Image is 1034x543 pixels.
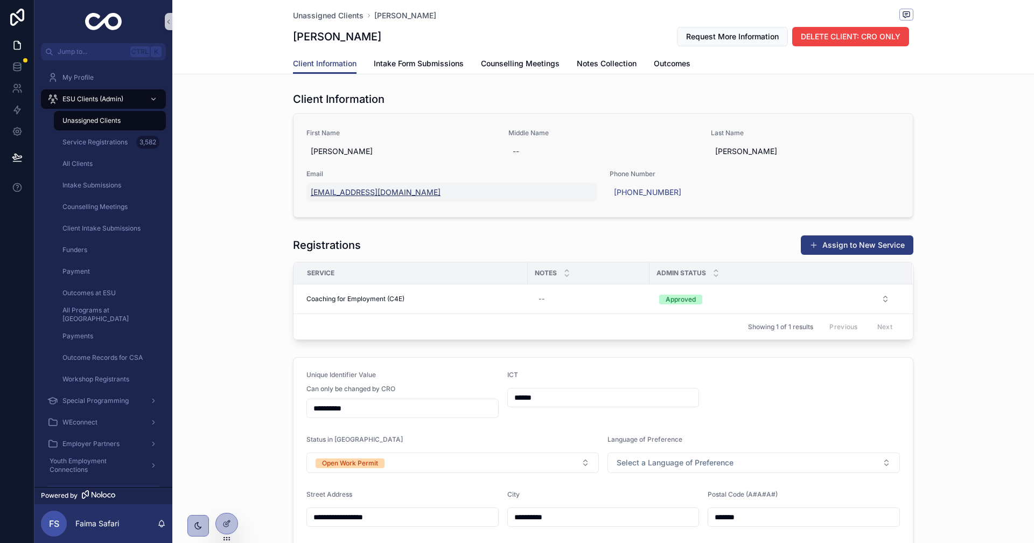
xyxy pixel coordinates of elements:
a: Employer Partners [41,434,166,454]
a: Youth Employment Connections [41,456,166,475]
span: Can only be changed by CRO [306,385,395,393]
a: Workshop Registrants [54,370,166,389]
span: Client Intake Submissions [62,224,141,233]
a: Counselling Meetings [54,197,166,217]
h1: Client Information [293,92,385,107]
a: [EMAIL_ADDRESS][DOMAIN_NAME] [311,187,441,198]
span: ESU Clients (Admin) [62,95,123,103]
h1: [PERSON_NAME] [293,29,381,44]
a: Unassigned Clients [293,10,364,21]
a: Payment [54,262,166,281]
span: Showing 1 of 1 results [748,323,813,331]
a: Special Programming [41,391,166,410]
p: Faima Safari [75,518,119,529]
button: DELETE CLIENT: CRO ONLY [792,27,909,46]
span: Intake Submissions [62,181,121,190]
button: Select Button [306,452,599,473]
span: ICT [507,371,518,379]
span: Client Information [293,58,357,69]
span: Counselling Meetings [481,58,560,69]
div: scrollable content [34,60,172,487]
span: FS [49,517,59,530]
a: Intake Submissions [54,176,166,195]
a: WEconnect [41,413,166,432]
span: Payment [62,267,90,276]
h1: Registrations [293,238,361,253]
a: First Name[PERSON_NAME]Middle Name--Last Name[PERSON_NAME]Email[EMAIL_ADDRESS][DOMAIN_NAME]Phone ... [294,114,913,217]
a: Notes Collection [577,54,637,75]
button: Select Button [607,452,900,473]
span: [PERSON_NAME] [715,146,896,157]
a: All Clients [54,154,166,173]
div: -- [539,295,545,303]
a: Outcome Records for CSA [54,348,166,367]
span: Request More Information [686,31,779,42]
button: Select Button [651,289,898,309]
span: Employer Partners [62,440,120,448]
span: Postal Code (A#A#A#) [708,490,778,498]
span: Last Name [711,129,900,137]
span: City [507,490,520,498]
a: Outcomes at ESU [54,283,166,303]
span: Outcomes [654,58,690,69]
span: Language of Preference [607,435,682,443]
span: All Clients [62,159,93,168]
span: Select a Language of Preference [617,457,733,468]
span: Special Programming [62,396,129,405]
span: [PERSON_NAME] [374,10,436,21]
div: Approved [666,295,696,304]
span: Status in [GEOGRAPHIC_DATA] [306,435,403,443]
span: Notes [535,269,557,277]
span: Unique Identifier Value [306,371,376,379]
span: WEconnect [62,418,97,427]
span: DELETE CLIENT: CRO ONLY [801,31,900,42]
span: Workshop Registrants [62,375,129,384]
span: Ctrl [130,46,150,57]
span: Coaching for Employment (C4E) [306,295,404,303]
a: Powered by [34,487,172,504]
button: Jump to...CtrlK [41,43,166,60]
div: -- [513,146,519,157]
div: Open Work Permit [322,458,378,468]
a: Client Intake Submissions [54,219,166,238]
span: Middle Name [508,129,697,137]
button: Request More Information [677,27,788,46]
span: Service Registrations [62,138,128,147]
span: Phone Number [610,170,900,178]
span: Youth Employment Connections [50,457,141,474]
a: Intake Form Submissions [374,54,464,75]
a: Client Information [293,54,357,74]
span: Payments [62,332,93,340]
span: K [152,47,160,56]
span: Counselling Meetings [62,203,128,211]
span: Outcomes at ESU [62,289,116,297]
a: Counselling Meetings [481,54,560,75]
a: All Programs at [GEOGRAPHIC_DATA] [54,305,166,324]
span: My Profile [62,73,94,82]
span: Admin Status [656,269,706,277]
a: My Profile [41,68,166,87]
span: Unassigned Clients [62,116,121,125]
span: Outcome Records for CSA [62,353,143,362]
span: Jump to... [58,47,126,56]
a: Select Button [650,289,899,309]
span: Notes Collection [577,58,637,69]
a: [PHONE_NUMBER] [614,187,681,198]
span: All Programs at [GEOGRAPHIC_DATA] [62,306,155,323]
a: Outcomes [654,54,690,75]
a: Funders [54,240,166,260]
span: Email [306,170,597,178]
span: Funders [62,246,87,254]
a: -- [534,290,643,308]
span: Intake Form Submissions [374,58,464,69]
a: Unassigned Clients [54,111,166,130]
span: Powered by [41,491,78,500]
a: Coaching for Employment (C4E) [306,295,521,303]
a: ESU Clients (Admin) [41,89,166,109]
span: Service [307,269,334,277]
button: Assign to New Service [801,235,913,255]
a: Service Registrations3,582 [54,133,166,152]
a: Payments [54,326,166,346]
